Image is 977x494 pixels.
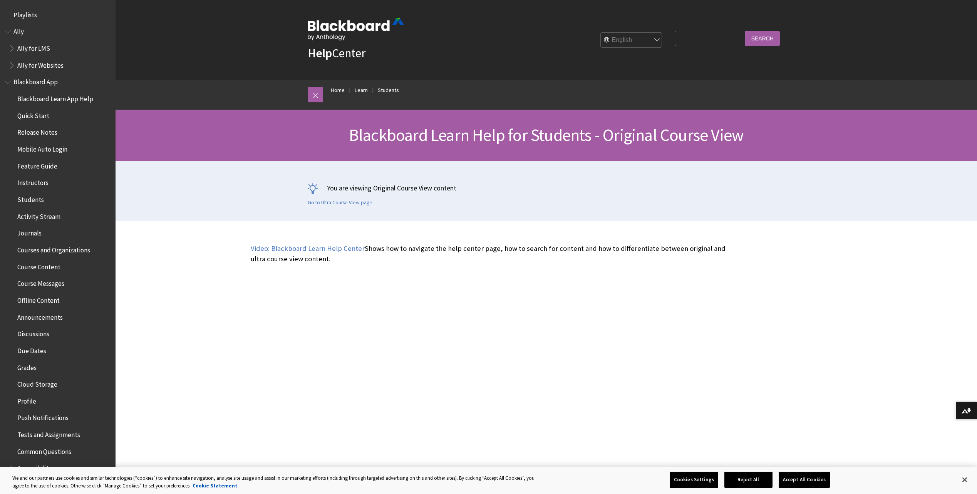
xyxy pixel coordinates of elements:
a: Students [378,85,399,95]
span: Journals [17,227,42,237]
span: Cloud Storage [17,378,57,388]
button: Reject All [724,472,773,488]
span: Blackboard Learn Help for Students - Original Course View [349,124,744,145]
a: Go to Ultra Course View page. [308,199,374,206]
nav: Book outline for Blackboard App Help [5,76,111,492]
a: HelpCenter [308,45,365,61]
span: Instructors [17,177,49,187]
span: Push Notifications [17,412,69,422]
nav: Book outline for Playlists [5,8,111,22]
span: Blackboard Learn App Help [17,92,93,103]
span: Release Notes [17,126,57,137]
strong: Help [308,45,332,61]
span: Playlists [13,8,37,19]
button: Accept All Cookies [779,472,830,488]
p: Shows how to navigate the help center page, how to search for content and how to differentiate be... [251,244,728,264]
span: Ally [13,25,24,36]
span: Mobile Auto Login [17,143,67,153]
span: Discussions [17,327,49,338]
img: Blackboard by Anthology [308,18,404,40]
span: Common Questions [17,445,71,456]
span: Blackboard App [13,76,58,86]
span: Quick Start [17,109,49,120]
span: Due Dates [17,344,46,355]
span: Announcements [17,311,63,321]
span: Accessibility [17,462,52,472]
span: Ally for LMS [17,42,50,52]
span: Students [17,193,44,204]
span: Ally for Websites [17,59,64,69]
span: Tests and Assignments [17,428,80,439]
button: Cookies Settings [670,472,718,488]
a: Home [331,85,345,95]
input: Search [745,31,780,46]
div: We and our partners use cookies and similar technologies (“cookies”) to enhance site navigation, ... [12,474,537,489]
a: Video: Blackboard Learn Help Center [251,244,365,253]
span: Course Content [17,260,60,271]
span: Offline Content [17,294,60,304]
span: Feature Guide [17,160,57,170]
p: You are viewing Original Course View content [308,183,785,193]
span: Course Messages [17,277,64,288]
span: Activity Stream [17,210,60,220]
a: More information about your privacy, opens in a new tab [193,482,237,489]
span: Grades [17,361,37,372]
button: Close [956,471,973,488]
a: Learn [355,85,368,95]
nav: Book outline for Anthology Ally Help [5,25,111,72]
span: Courses and Organizations [17,244,90,254]
select: Site Language Selector [601,33,662,48]
span: Profile [17,395,36,405]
